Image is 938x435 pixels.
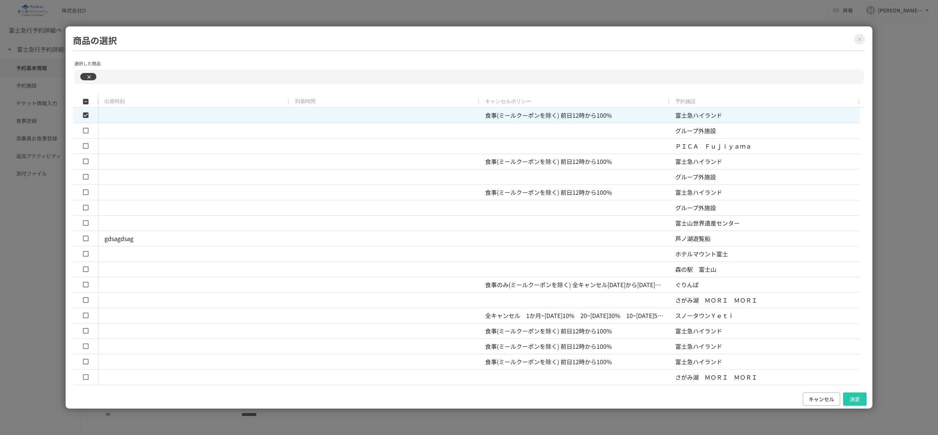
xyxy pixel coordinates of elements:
[104,234,283,244] p: gdsagdsag
[675,342,854,351] p: 富士急ハイランド
[803,392,840,406] button: キャンセル
[675,234,854,244] p: 芦ノ湖遊覧船
[675,249,854,259] p: ホテルマウント富士
[675,296,854,305] p: さがみ湖 ＭＯＲＩ ＭＯＲＩ
[485,342,664,351] p: 食事(ミールクーポンを除く) 前日12時から100%
[485,157,664,167] p: 食事(ミールクーポンを除く) 前日12時から100%
[854,34,865,45] button: Close modal
[485,188,664,197] p: 食事(ミールクーポンを除く) 前日12時から100%
[485,311,664,321] p: 全キャンセル 1か月~[DATE]10% 20~[DATE]30% 10~[DATE]50% [DATE]~当日100％ 一部キャンセル 20~[DATE]20% 6~[DATE]50% 前日~...
[843,392,867,406] button: 決定
[675,311,854,321] p: スノータウンＹｅｔｉ
[104,98,125,105] span: 出発時刻
[675,172,854,182] p: グループ外施設
[675,280,854,290] p: ぐりんぱ
[675,157,854,167] p: 富士急ハイランド
[485,326,664,336] p: 食事(ミールクーポンを除く) 前日12時から100%
[675,188,854,197] p: 富士急ハイランド
[485,98,531,105] span: キャンセルポリシー
[675,98,696,105] span: 予約施設
[675,203,854,213] p: グループ外施設
[675,373,854,382] p: さがみ湖 ＭＯＲＩ ＭＯＲＩ
[675,111,854,120] p: 富士急ハイランド
[485,280,664,290] p: 食事のみ(ミールクーポンを除く) 全キャンセル[DATE]から[DATE]10% [DATE]から[DATE]が30% [DATE]が[DATE]50% [DATE]から当日が100% 減員キャ...
[485,357,664,367] p: 食事(ミールクーポンを除く) 前日12時から100%
[74,60,864,67] p: 選択した商品
[675,326,854,336] p: 富士急ハイランド
[675,126,854,136] p: グループ外施設
[675,265,854,274] p: 森の駅 富士山
[675,357,854,367] p: 富士急ハイランド
[675,219,854,228] p: 富士山世界遺産センター
[485,111,664,120] p: 食事(ミールクーポンを除く) 前日12時から100%
[73,34,865,51] h2: 商品の選択
[675,142,854,151] p: ＰＩＣＡ Ｆｕｊｉｙａｍａ
[295,98,315,105] span: 到着時間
